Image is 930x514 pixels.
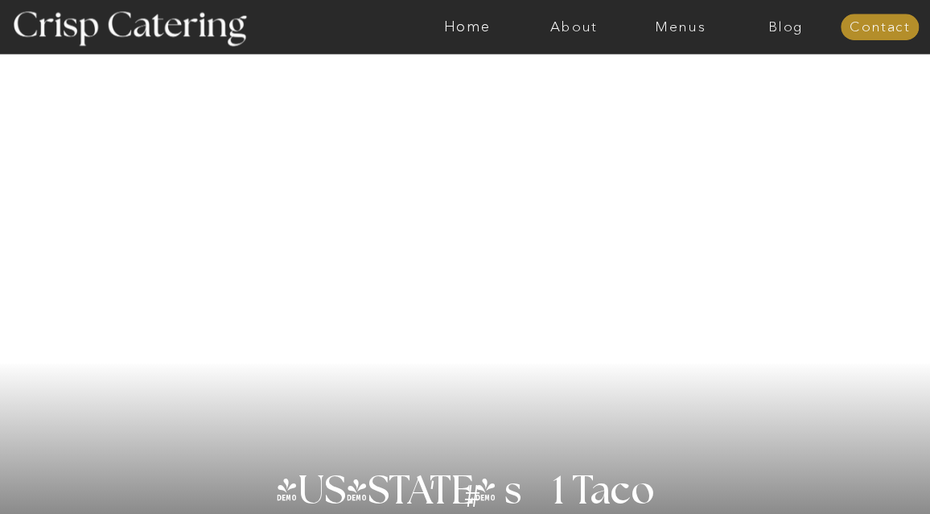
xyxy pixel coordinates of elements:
a: Home [414,19,521,35]
a: About [521,19,627,35]
a: Blog [733,19,839,35]
h3: ' [401,472,465,511]
a: Menus [627,19,733,35]
a: Contact [841,20,919,35]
